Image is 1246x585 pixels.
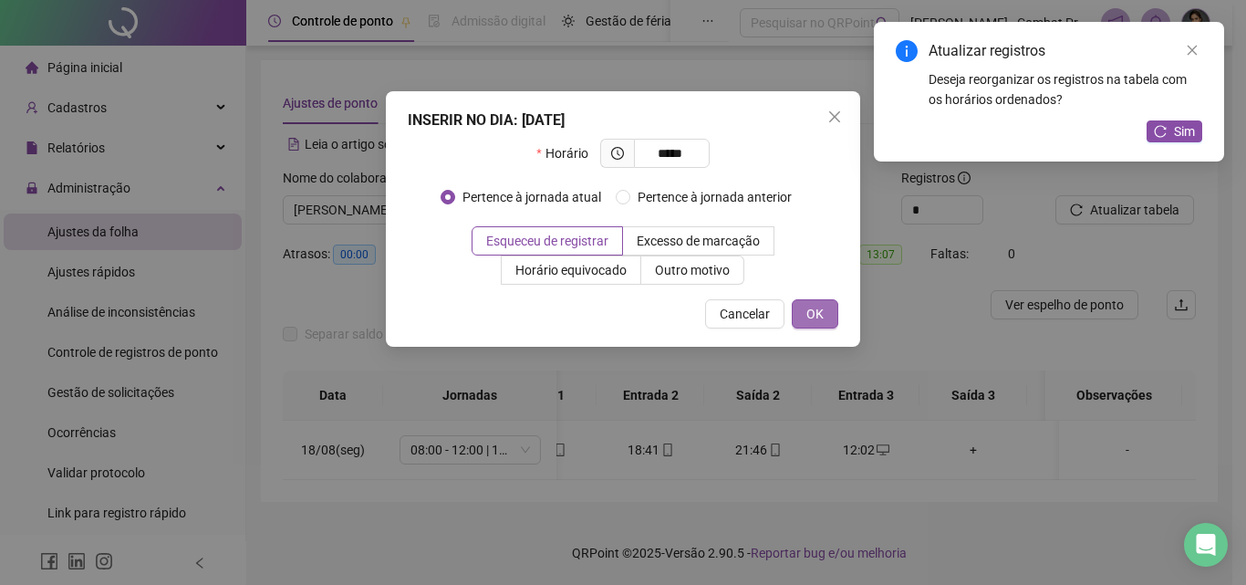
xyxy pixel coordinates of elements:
[486,234,608,248] span: Esqueceu de registrar
[827,110,842,124] span: close
[896,40,918,62] span: info-circle
[1174,121,1195,141] span: Sim
[455,187,608,207] span: Pertence à jornada atual
[720,304,770,324] span: Cancelar
[611,147,624,160] span: clock-circle
[536,139,599,168] label: Horário
[515,263,627,277] span: Horário equivocado
[705,299,784,329] button: Cancelar
[408,110,838,131] div: INSERIR NO DIA : [DATE]
[1184,523,1228,567] div: Open Intercom Messenger
[820,102,849,131] button: Close
[1147,120,1202,142] button: Sim
[1182,40,1202,60] a: Close
[630,187,799,207] span: Pertence à jornada anterior
[806,304,824,324] span: OK
[792,299,838,329] button: OK
[1154,125,1167,138] span: reload
[929,40,1202,62] div: Atualizar registros
[1186,44,1199,57] span: close
[655,263,730,277] span: Outro motivo
[929,69,1202,110] div: Deseja reorganizar os registros na tabela com os horários ordenados?
[637,234,760,248] span: Excesso de marcação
